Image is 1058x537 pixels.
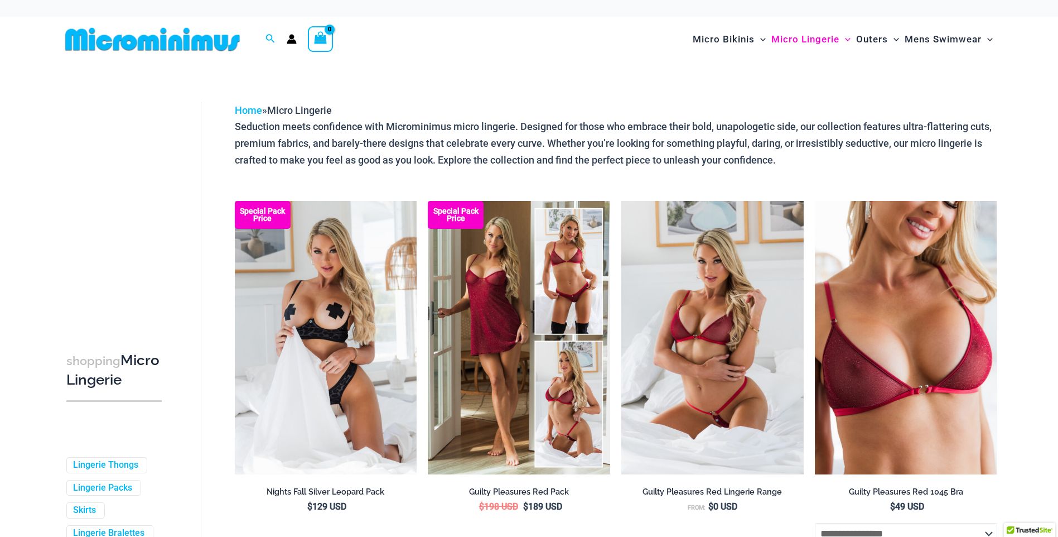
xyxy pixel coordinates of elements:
[708,501,713,512] span: $
[815,201,997,474] a: Guilty Pleasures Red 1045 Bra 01Guilty Pleasures Red 1045 Bra 02Guilty Pleasures Red 1045 Bra 02
[815,487,997,497] h2: Guilty Pleasures Red 1045 Bra
[235,201,417,474] img: Nights Fall Silver Leopard 1036 Bra 6046 Thong 09v2
[688,21,998,58] nav: Site Navigation
[235,104,332,116] span: »
[307,501,312,512] span: $
[479,501,518,512] bdi: 198 USD
[839,25,851,54] span: Menu Toggle
[902,22,996,56] a: Mens SwimwearMenu ToggleMenu Toggle
[693,25,755,54] span: Micro Bikinis
[982,25,993,54] span: Menu Toggle
[621,487,804,497] h2: Guilty Pleasures Red Lingerie Range
[428,208,484,222] b: Special Pack Price
[888,25,899,54] span: Menu Toggle
[890,501,895,512] span: $
[853,22,902,56] a: OutersMenu ToggleMenu Toggle
[267,104,332,116] span: Micro Lingerie
[308,26,334,52] a: View Shopping Cart, empty
[479,501,484,512] span: $
[690,22,769,56] a: Micro BikinisMenu ToggleMenu Toggle
[265,32,276,46] a: Search icon link
[235,201,417,474] a: Nights Fall Silver Leopard 1036 Bra 6046 Thong 09v2 Nights Fall Silver Leopard 1036 Bra 6046 Thon...
[66,351,162,390] h3: Micro Lingerie
[688,504,706,511] span: From:
[61,27,244,52] img: MM SHOP LOGO FLAT
[769,22,853,56] a: Micro LingerieMenu ToggleMenu Toggle
[708,501,737,512] bdi: 0 USD
[428,201,610,474] img: Guilty Pleasures Red Collection Pack F
[73,459,138,471] a: Lingerie Thongs
[428,201,610,474] a: Guilty Pleasures Red Collection Pack F Guilty Pleasures Red Collection Pack BGuilty Pleasures Red...
[621,487,804,501] a: Guilty Pleasures Red Lingerie Range
[428,487,610,501] a: Guilty Pleasures Red Pack
[621,201,804,474] img: Guilty Pleasures Red 1045 Bra 689 Micro 05
[621,201,804,474] a: Guilty Pleasures Red 1045 Bra 689 Micro 05Guilty Pleasures Red 1045 Bra 689 Micro 06Guilty Pleasu...
[523,501,562,512] bdi: 189 USD
[66,354,120,368] span: shopping
[905,25,982,54] span: Mens Swimwear
[523,501,528,512] span: $
[428,487,610,497] h2: Guilty Pleasures Red Pack
[235,208,291,222] b: Special Pack Price
[771,25,839,54] span: Micro Lingerie
[287,34,297,44] a: Account icon link
[856,25,888,54] span: Outers
[307,501,346,512] bdi: 129 USD
[66,93,167,317] iframe: TrustedSite Certified
[815,201,997,474] img: Guilty Pleasures Red 1045 Bra 01
[890,501,924,512] bdi: 49 USD
[235,104,262,116] a: Home
[235,487,417,501] a: Nights Fall Silver Leopard Pack
[73,482,132,494] a: Lingerie Packs
[755,25,766,54] span: Menu Toggle
[235,487,417,497] h2: Nights Fall Silver Leopard Pack
[235,118,997,168] p: Seduction meets confidence with Microminimus micro lingerie. Designed for those who embrace their...
[73,505,96,516] a: Skirts
[815,487,997,501] a: Guilty Pleasures Red 1045 Bra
